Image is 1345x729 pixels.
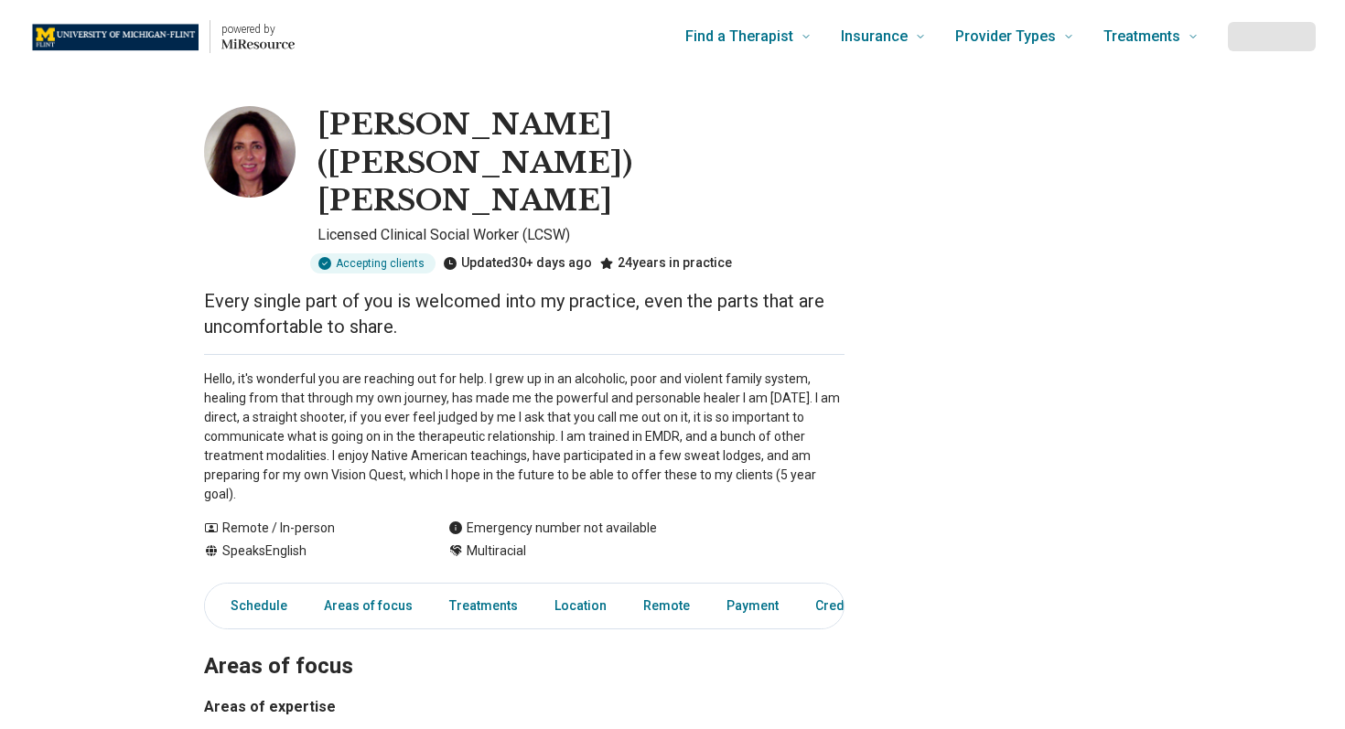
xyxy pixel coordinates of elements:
[317,106,845,220] h1: [PERSON_NAME] ([PERSON_NAME]) [PERSON_NAME]
[204,541,412,561] div: Speaks English
[204,106,296,198] img: Kristi Ebsen, Licensed Clinical Social Worker (LCSW)
[204,519,412,538] div: Remote / In-person
[716,587,790,625] a: Payment
[204,370,845,504] p: Hello, it's wonderful you are reaching out for help. I grew up in an alcoholic, poor and violent ...
[632,587,701,625] a: Remote
[543,587,618,625] a: Location
[467,541,526,561] span: Multiracial
[438,587,529,625] a: Treatments
[221,22,295,37] p: powered by
[841,24,908,49] span: Insurance
[313,587,424,625] a: Areas of focus
[204,288,845,339] p: Every single part of you is welcomed into my practice, even the parts that are uncomfortable to s...
[685,24,793,49] span: Find a Therapist
[1103,24,1180,49] span: Treatments
[448,519,657,538] div: Emergency number not available
[310,253,436,273] div: Accepting clients
[955,24,1056,49] span: Provider Types
[209,587,298,625] a: Schedule
[204,607,845,682] h2: Areas of focus
[204,696,845,718] h3: Areas of expertise
[443,253,592,273] div: Updated 30+ days ago
[317,224,845,246] p: Licensed Clinical Social Worker (LCSW)
[804,587,896,625] a: Credentials
[599,253,732,273] div: 24 years in practice
[29,7,295,66] a: Home page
